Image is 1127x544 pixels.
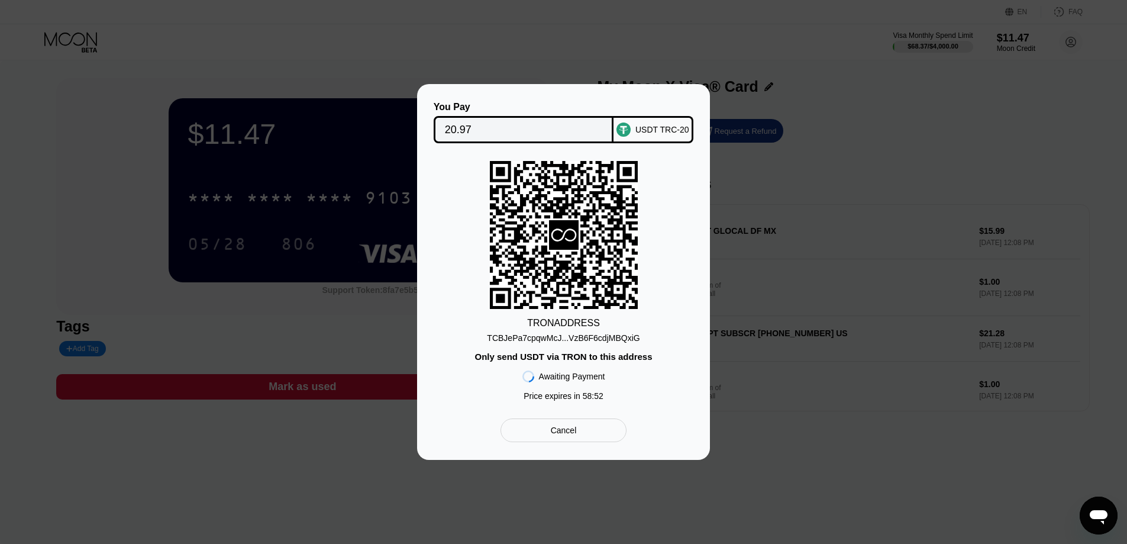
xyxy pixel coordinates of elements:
[500,419,627,442] div: Cancel
[474,352,652,362] div: Only send USDT via TRON to this address
[524,391,603,401] div: Price expires in
[539,372,605,381] div: Awaiting Payment
[583,391,603,401] span: 58 : 52
[487,333,640,343] div: TCBJePa7cpqwMcJ...VzB6F6cdjMBQxiG
[551,425,577,436] div: Cancel
[527,318,600,329] div: TRON ADDRESS
[1080,497,1118,535] iframe: Button to launch messaging window
[434,102,614,112] div: You Pay
[487,329,640,343] div: TCBJePa7cpqwMcJ...VzB6F6cdjMBQxiG
[635,125,689,134] div: USDT TRC-20
[435,102,692,143] div: You PayUSDT TRC-20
